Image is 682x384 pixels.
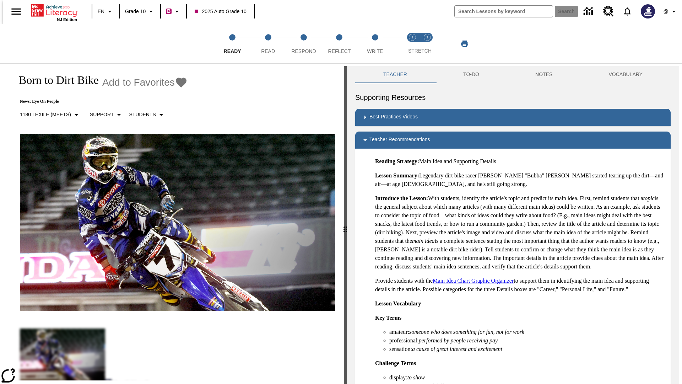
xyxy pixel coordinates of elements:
[102,77,175,88] span: Add to Favorites
[389,336,665,345] li: professional:
[224,48,241,54] span: Ready
[375,195,428,201] strong: Introduce the Lesson:
[90,111,114,118] p: Support
[407,374,425,380] em: to show
[412,346,502,352] em: a cause of great interest and excitement
[94,5,117,18] button: Language: EN, Select a language
[102,76,188,89] button: Add to Favorites - Born to Dirt Bike
[98,8,104,15] span: EN
[247,24,288,63] button: Read step 2 of 5
[411,36,413,39] text: 1
[291,48,316,54] span: Respond
[212,24,253,63] button: Ready step 1 of 5
[3,66,344,380] div: reading
[375,360,416,366] strong: Challenge Terms
[426,36,428,39] text: 2
[580,66,671,83] button: VOCABULARY
[369,136,430,144] p: Teacher Recommendations
[195,8,246,15] span: 2025 Auto Grade 10
[261,48,275,54] span: Read
[11,99,188,104] p: News: Eye On People
[375,171,665,188] p: Legendary dirt bike racer [PERSON_NAME] "Bubba" [PERSON_NAME] started tearing up the dirt—and air...
[129,111,156,118] p: Students
[283,24,324,63] button: Respond step 3 of 5
[435,66,507,83] button: TO-DO
[57,17,77,22] span: NJ Edition
[17,108,83,121] button: Select Lexile, 1180 Lexile (Meets)
[402,24,423,63] button: Stretch Read step 1 of 2
[507,66,580,83] button: NOTES
[354,24,396,63] button: Write step 5 of 5
[167,7,170,16] span: B
[369,113,418,122] p: Best Practices Videos
[367,48,383,54] span: Write
[375,194,665,271] p: With students, identify the article's topic and predict its main idea. First, remind students tha...
[355,132,671,149] div: Teacher Recommendations
[347,66,679,384] div: activity
[455,6,553,17] input: search field
[412,238,435,244] em: main idea
[641,4,655,18] img: Avatar
[163,5,184,18] button: Boost Class color is violet red. Change class color
[355,92,671,103] h6: Supporting Resources
[579,2,599,21] a: Data Center
[375,172,419,178] strong: Lesson Summary:
[419,337,498,343] em: performed by people receiving pay
[375,277,665,294] p: Provide students with the to support them in identifying the main idea and supporting details in ...
[643,195,655,201] em: topic
[453,37,476,50] button: Print
[20,134,335,311] img: Motocross racer James Stewart flies through the air on his dirt bike.
[344,66,347,384] div: Press Enter or Spacebar and then press right and left arrow keys to move the slider
[6,1,27,22] button: Open side menu
[618,2,637,21] a: Notifications
[637,2,659,21] button: Select a new avatar
[408,48,432,54] span: STRETCH
[11,74,99,87] h1: Born to Dirt Bike
[375,300,421,306] strong: Lesson Vocabulary
[125,8,146,15] span: Grade 10
[389,345,665,353] li: sensation:
[375,315,401,321] strong: Key Terms
[409,329,524,335] em: someone who does something for fun, not for work
[375,157,665,166] p: Main Idea and Supporting Details
[20,111,71,118] p: 1180 Lexile (Meets)
[355,66,435,83] button: Teacher
[355,66,671,83] div: Instructional Panel Tabs
[433,278,514,284] a: Main Idea Chart Graphic Organizer
[122,5,158,18] button: Grade: Grade 10, Select a grade
[319,24,360,63] button: Reflect step 4 of 5
[599,2,618,21] a: Resource Center, Will open in new tab
[126,108,168,121] button: Select Student
[87,108,126,121] button: Scaffolds, Support
[355,109,671,126] div: Best Practices Videos
[417,24,438,63] button: Stretch Respond step 2 of 2
[375,158,419,164] strong: Reading Strategy:
[663,8,668,15] span: @
[328,48,351,54] span: Reflect
[659,5,682,18] button: Profile/Settings
[389,328,665,336] li: amateur:
[31,2,77,22] div: Home
[389,373,665,382] li: display:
